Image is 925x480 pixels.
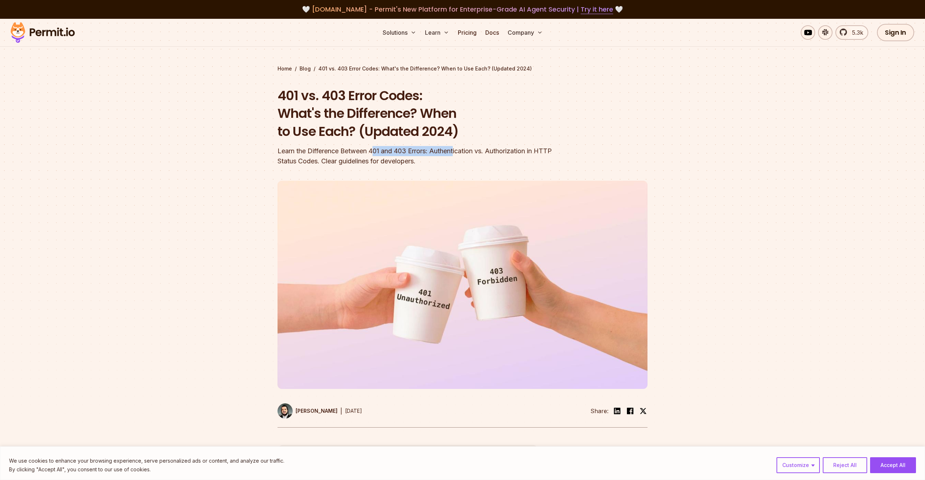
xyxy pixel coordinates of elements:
p: By clicking "Accept All", you consent to our use of cookies. [9,465,284,474]
button: Table of Contents [277,445,538,470]
h2: More to read [550,445,647,454]
img: Gabriel L. Manor [277,403,293,419]
div: Learn the Difference Between 401 and 403 Errors: Authentication vs. Authorization in HTTP Status ... [277,146,555,166]
button: Customize [776,457,820,473]
a: Blog [300,65,311,72]
button: Reject All [823,457,867,473]
p: We use cookies to enhance your browsing experience, serve personalized ads or content, and analyz... [9,457,284,465]
h1: 401 vs. 403 Error Codes: What's the Difference? When to Use Each? (Updated 2024) [277,87,555,141]
button: Company [505,25,546,40]
a: [PERSON_NAME] [277,403,337,419]
button: Accept All [870,457,916,473]
img: Permit logo [7,20,78,45]
button: Learn [422,25,452,40]
a: Home [277,65,292,72]
div: / / [277,65,647,72]
a: Docs [482,25,502,40]
img: facebook [626,407,634,415]
a: Sign In [877,24,914,41]
time: [DATE] [345,408,362,414]
a: 5.3k [835,25,868,40]
li: Share: [590,407,608,415]
span: [DOMAIN_NAME] - Permit's New Platform for Enterprise-Grade AI Agent Security | [312,5,613,14]
div: | [340,407,342,415]
div: 🤍 🤍 [17,4,908,14]
img: 401 vs. 403 Error Codes: What's the Difference? When to Use Each? (Updated 2024) [277,181,647,389]
a: Pricing [455,25,479,40]
span: 5.3k [848,28,863,37]
img: linkedin [613,407,621,415]
p: [PERSON_NAME] [296,407,337,415]
a: Try it here [581,5,613,14]
button: Solutions [380,25,419,40]
img: twitter [640,407,647,415]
